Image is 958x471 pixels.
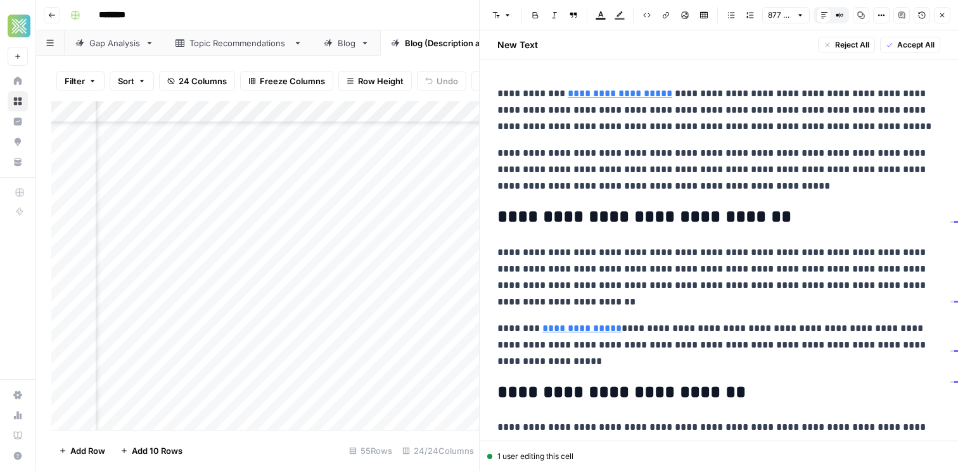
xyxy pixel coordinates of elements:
a: Blog [313,30,380,56]
img: Xponent21 Logo [8,15,30,37]
span: Sort [118,75,134,87]
a: Learning Hub [8,425,28,446]
div: 1 user editing this cell [487,451,950,462]
span: Filter [65,75,85,87]
span: Undo [437,75,458,87]
button: Freeze Columns [240,71,333,91]
span: Add Row [70,444,105,457]
span: Freeze Columns [260,75,325,87]
div: Gap Analysis [89,37,140,49]
a: Settings [8,385,28,405]
button: Add 10 Rows [113,441,190,461]
span: 24 Columns [179,75,227,87]
a: Topic Recommendations [165,30,313,56]
button: Help + Support [8,446,28,466]
button: Undo [417,71,466,91]
a: Blog (Description and Tie In Test) [380,30,561,56]
div: Blog [338,37,355,49]
button: 877 words [762,7,810,23]
h2: New Text [497,39,538,51]
span: 877 words [768,9,793,21]
span: Accept All [897,39,935,51]
span: Reject All [835,39,869,51]
button: Filter [56,71,105,91]
span: Add 10 Rows [132,444,182,457]
button: Row Height [338,71,412,91]
a: Browse [8,91,28,111]
a: Usage [8,405,28,425]
a: Opportunities [8,132,28,152]
button: Workspace: Xponent21 [8,10,28,42]
button: 24 Columns [159,71,235,91]
button: Sort [110,71,154,91]
a: Gap Analysis [65,30,165,56]
button: Reject All [818,37,875,53]
a: Home [8,71,28,91]
button: Accept All [880,37,940,53]
a: Insights [8,111,28,132]
a: Your Data [8,152,28,172]
div: Topic Recommendations [189,37,288,49]
div: Blog (Description and Tie In Test) [405,37,537,49]
div: 55 Rows [344,441,397,461]
span: Row Height [358,75,404,87]
button: Add Row [51,441,113,461]
div: 24/24 Columns [397,441,479,461]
